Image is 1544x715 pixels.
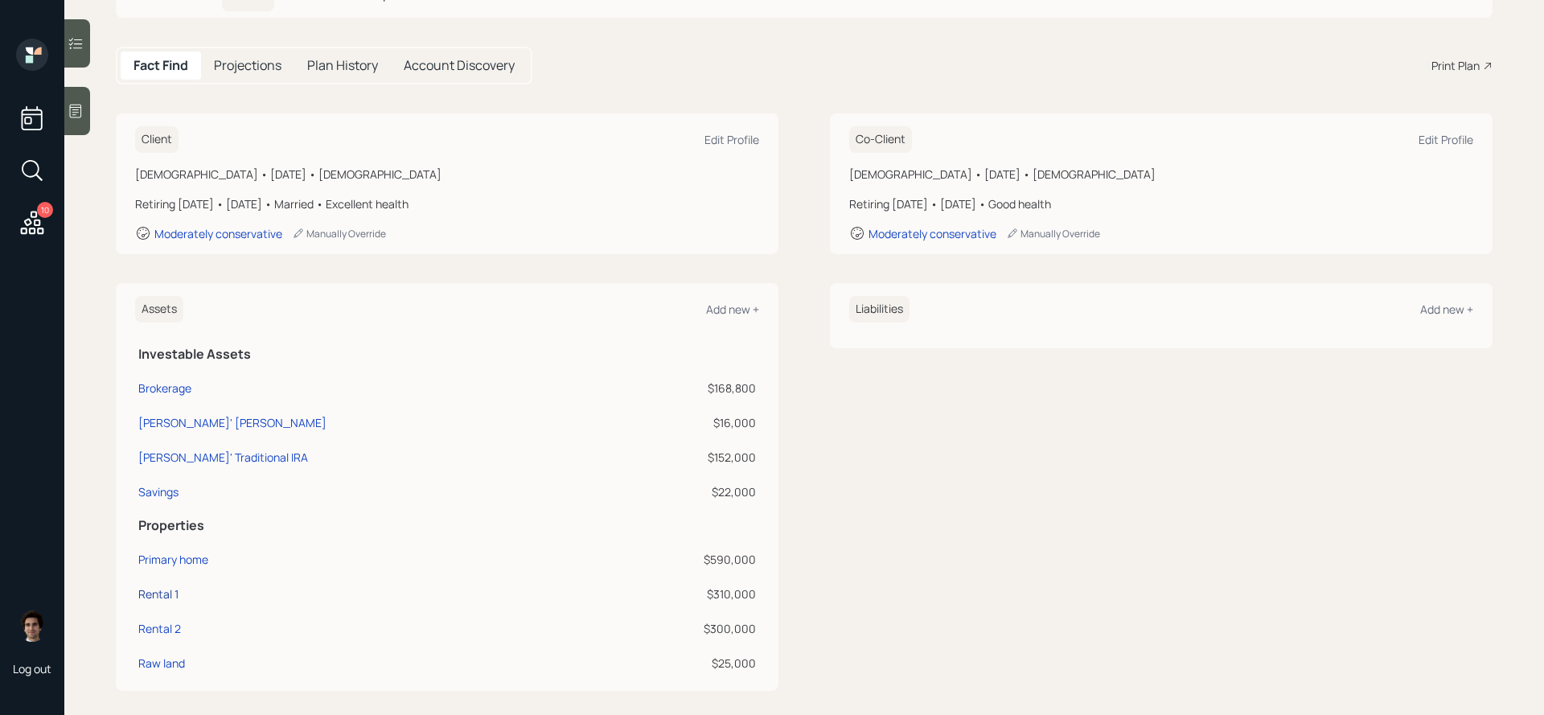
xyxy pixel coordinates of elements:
[849,166,1473,183] div: [DEMOGRAPHIC_DATA] • [DATE] • [DEMOGRAPHIC_DATA]
[704,132,759,147] div: Edit Profile
[138,414,326,431] div: [PERSON_NAME]' [PERSON_NAME]
[849,126,912,153] h6: Co-Client
[618,483,756,500] div: $22,000
[1431,57,1480,74] div: Print Plan
[13,661,51,676] div: Log out
[138,380,191,397] div: Brokerage
[138,586,179,602] div: Rental 1
[138,655,185,672] div: Raw land
[37,202,53,218] div: 10
[307,58,378,73] h5: Plan History
[138,551,208,568] div: Primary home
[1420,302,1473,317] div: Add new +
[138,620,181,637] div: Rental 2
[138,347,756,362] h5: Investable Assets
[1419,132,1473,147] div: Edit Profile
[868,226,996,241] div: Moderately conservative
[16,610,48,642] img: harrison-schaefer-headshot-2.png
[154,226,282,241] div: Moderately conservative
[135,195,759,212] div: Retiring [DATE] • [DATE] • Married • Excellent health
[618,414,756,431] div: $16,000
[1006,227,1100,240] div: Manually Override
[138,483,179,500] div: Savings
[849,195,1473,212] div: Retiring [DATE] • [DATE] • Good health
[292,227,386,240] div: Manually Override
[135,166,759,183] div: [DEMOGRAPHIC_DATA] • [DATE] • [DEMOGRAPHIC_DATA]
[618,380,756,397] div: $168,800
[135,126,179,153] h6: Client
[618,655,756,672] div: $25,000
[618,620,756,637] div: $300,000
[404,58,515,73] h5: Account Discovery
[135,296,183,323] h6: Assets
[618,551,756,568] div: $590,000
[849,296,910,323] h6: Liabilities
[138,449,308,466] div: [PERSON_NAME]' Traditional IRA
[618,586,756,602] div: $310,000
[133,58,188,73] h5: Fact Find
[138,518,756,533] h5: Properties
[214,58,281,73] h5: Projections
[618,449,756,466] div: $152,000
[706,302,759,317] div: Add new +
